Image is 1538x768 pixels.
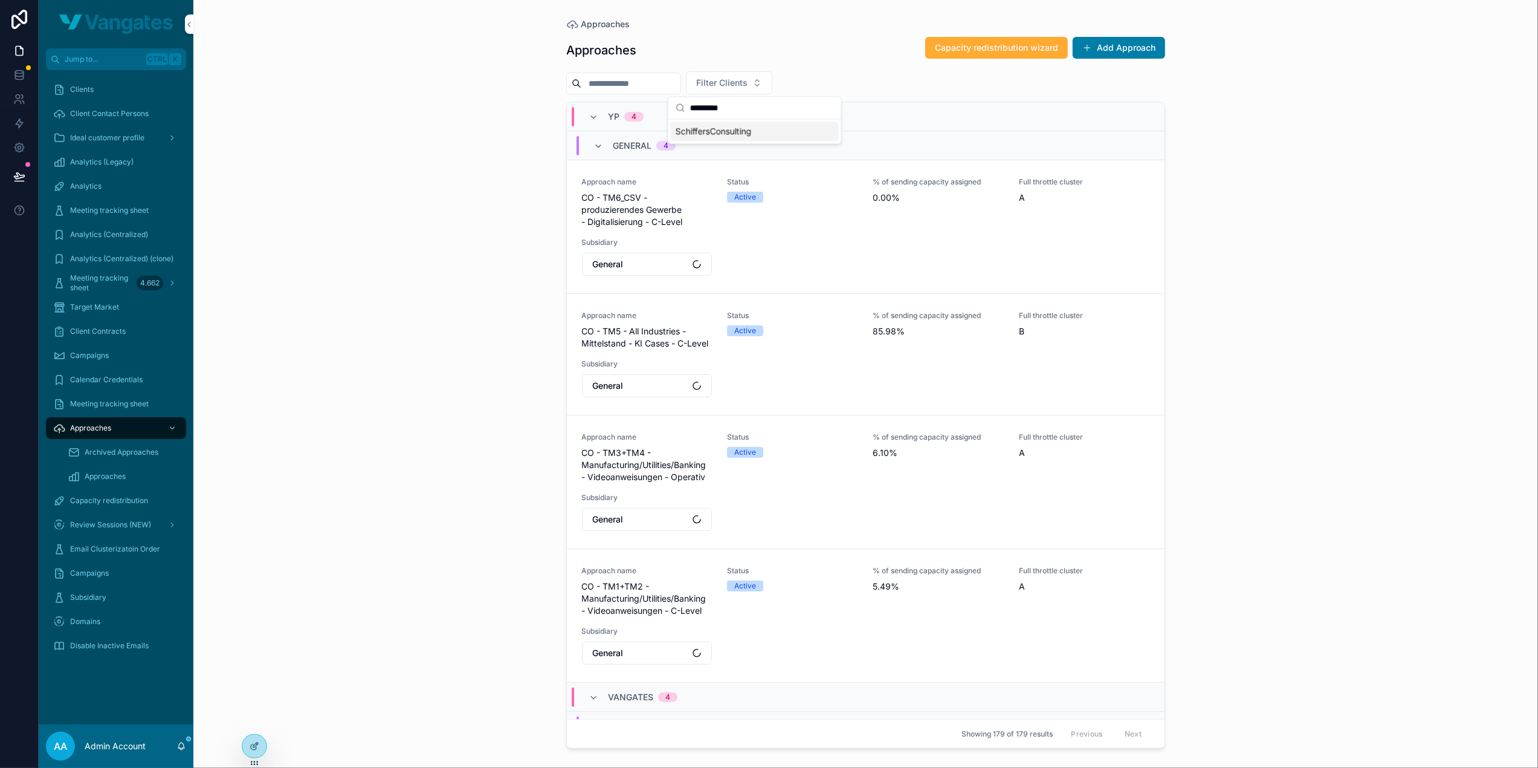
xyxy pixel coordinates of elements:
[581,311,712,321] span: Approach name
[582,253,712,276] button: Select Button
[935,42,1058,54] span: Capacity redistribution wizard
[664,141,668,151] div: 4
[581,18,630,30] span: Approaches
[59,15,173,34] img: App logo
[70,273,132,293] span: Meeting tracking sheet
[46,369,186,391] a: Calendar Credentials
[676,125,752,137] span: SchiffersConsulting
[592,258,623,270] span: General
[581,325,712,350] span: CO - TM5 - All Industries - Mittelstand - KI Cases - C-Level
[70,617,100,626] span: Domains
[582,642,712,665] button: Select Button
[581,177,712,187] span: Approach name
[734,581,756,591] div: Active
[46,321,186,342] a: Client Contracts
[46,175,186,197] a: Analytics
[566,42,636,59] h1: Approaches
[70,133,144,143] span: Ideal customer profile
[1019,311,1150,321] span: Full throttle cluster
[46,151,186,173] a: Analytics (Legacy)
[70,109,149,119] span: Client Contact Persons
[137,276,163,290] div: 4.662
[46,417,186,439] a: Approaches
[1019,581,1150,593] span: A
[581,566,712,576] span: Approach name
[70,327,126,336] span: Client Contracts
[873,325,1004,337] span: 85.98%
[46,200,186,221] a: Meeting tracking sheet
[60,441,186,463] a: Archived Approaches
[727,177,858,187] span: Status
[70,206,149,215] span: Meeting tracking sheet
[632,112,636,122] div: 4
[70,230,148,239] span: Analytics (Centralized)
[46,587,186,608] a: Subsidiary
[668,119,841,143] div: Suggestions
[46,79,186,100] a: Clients
[1019,192,1150,204] span: A
[70,544,160,554] span: Email Clusterizatoin Order
[608,111,619,123] span: YP
[46,538,186,560] a: Email Clusterizatoin Order
[1019,325,1150,337] span: B
[592,513,623,526] span: General
[70,641,149,651] span: Disable Inactive Emails
[567,415,1165,549] a: Approach nameCO - TM3+TM4 - Manufacturing/Utilities/Banking - Videoanweisungen - OperativStatusAc...
[1019,432,1150,442] span: Full throttle cluster
[46,562,186,584] a: Campaigns
[873,581,1004,593] span: 5.49%
[581,432,712,442] span: Approach name
[70,375,143,385] span: Calendar Credentials
[146,53,168,65] span: Ctrl
[665,692,670,702] div: 4
[686,71,772,94] button: Select Button
[581,447,712,483] span: CO - TM3+TM4 - Manufacturing/Utilities/Banking - Videoanweisungen - Operativ
[70,423,111,433] span: Approaches
[60,466,186,487] a: Approaches
[70,568,109,578] span: Campaigns
[696,77,748,89] span: Filter Clients
[925,37,1068,59] button: Capacity redistribution wizard
[734,447,756,458] div: Active
[873,192,1004,204] span: 0.00%
[170,54,180,64] span: K
[70,496,148,506] span: Capacity redistribution
[1019,177,1150,187] span: Full throttle cluster
[1073,37,1165,59] button: Add Approach
[581,493,712,503] span: Subsidiary
[727,566,858,576] span: Status
[727,311,858,321] span: Status
[581,238,712,247] span: Subsidiary
[70,85,94,94] span: Clients
[46,248,186,270] a: Analytics (Centralized) (clone)
[727,432,858,442] span: Status
[567,160,1165,294] a: Approach nameCO - TM6_CSV - produzierendes Gewerbe - Digitalisierung - C-LevelStatusActive% of se...
[46,127,186,149] a: Ideal customer profile
[70,351,109,360] span: Campaigns
[581,192,712,228] span: CO - TM6_CSV - produzierendes Gewerbe - Digitalisierung - C-Level
[608,691,653,703] span: VANGATES
[85,472,126,481] span: Approaches
[46,611,186,633] a: Domains
[873,566,1004,576] span: % of sending capacity assigned
[567,549,1165,683] a: Approach nameCO - TM1+TM2 - Manufacturing/Utilities/Banking - Videoanweisungen - C-LevelStatusAct...
[592,647,623,659] span: General
[873,432,1004,442] span: % of sending capacity assigned
[873,311,1004,321] span: % of sending capacity assigned
[46,635,186,657] a: Disable Inactive Emails
[70,302,119,312] span: Target Market
[734,192,756,203] div: Active
[873,177,1004,187] span: % of sending capacity assigned
[566,18,630,30] a: Approaches
[1019,566,1150,576] span: Full throttle cluster
[582,508,712,531] button: Select Button
[46,393,186,415] a: Meeting tracking sheet
[70,399,149,409] span: Meeting tracking sheet
[65,54,141,64] span: Jump to...
[46,48,186,70] button: Jump to...CtrlK
[581,626,712,636] span: Subsidiary
[70,254,173,264] span: Analytics (Centralized) (clone)
[581,581,712,617] span: CO - TM1+TM2 - Manufacturing/Utilities/Banking - Videoanweisungen - C-Level
[85,740,146,752] p: Admin Account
